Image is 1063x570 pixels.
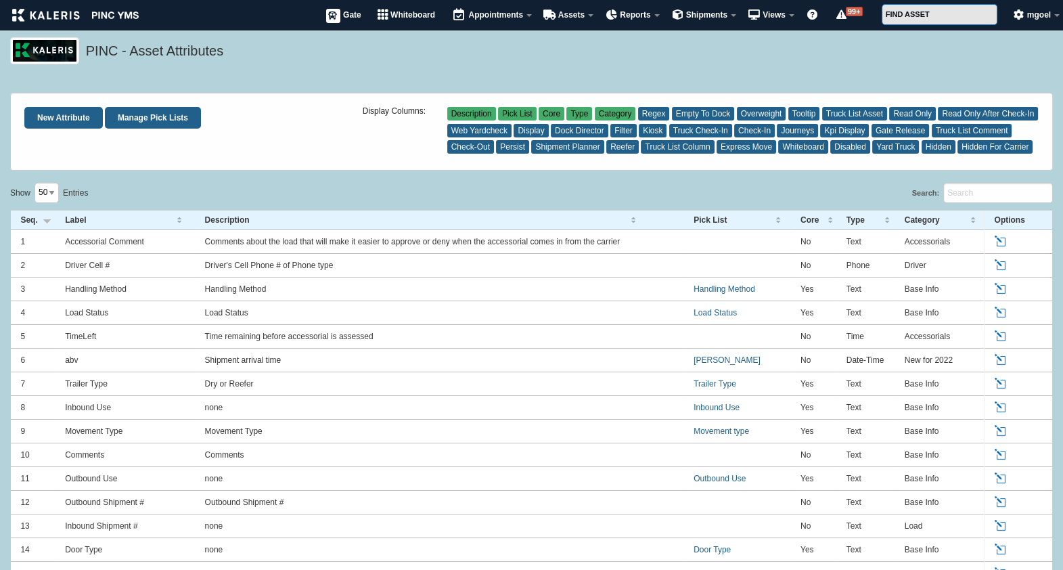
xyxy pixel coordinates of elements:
span: Type [566,107,592,120]
span: Dock Director [551,124,608,137]
span: Core [800,379,814,389]
span: Core [800,403,814,412]
td: abv [55,349,195,372]
a: Edit [994,236,1009,248]
th: Category : activate to sort column ascending [895,211,984,230]
th: Type : activate to sort column ascending [836,211,895,230]
span: Description [447,107,496,120]
span: Regex [638,107,670,120]
td: 3 [11,278,55,301]
a: Door Type [694,545,731,554]
td: Base Info [895,491,984,514]
span: Assets [558,10,585,20]
td: none [195,396,683,420]
th: Label : activate to sort column ascending [55,211,195,230]
span: Truck Check-In [669,124,732,137]
td: Comments about the load that will make it easier to approve or deny when the accessorial comes in... [195,230,683,254]
a: Load Status [694,308,737,317]
div: Display Columns: [363,107,447,156]
span: Core [800,355,811,365]
span: Core [800,545,814,554]
td: Time [836,325,895,349]
td: Base Info [895,301,984,325]
td: 5 [11,325,55,349]
td: Outbound Shipment # [195,491,683,514]
td: 6 [11,349,55,372]
span: Kpi Display [820,124,869,137]
td: Text [836,230,895,254]
td: Accessorial Comment [55,230,195,254]
td: Shipment arrival time [195,349,683,372]
td: Text [836,467,895,491]
a: [PERSON_NAME] [694,355,761,365]
td: Base Info [895,420,984,443]
td: 10 [11,443,55,467]
th: Seq. : activate to sort column descending [11,211,55,230]
span: Core [800,426,814,436]
a: Edit [994,449,1009,461]
td: 13 [11,514,55,538]
span: Overweight [737,107,786,120]
span: 99+ [846,7,863,16]
span: Read Only After Check-In [938,107,1038,120]
a: Edit [994,473,1009,485]
span: Tooltip [788,107,820,120]
td: Movement Type [55,420,195,443]
td: Trailer Type [55,372,195,396]
span: Shipment Planner [531,140,604,154]
td: Load Status [55,301,195,325]
td: none [195,467,683,491]
span: Core [800,284,814,294]
td: Handling Method [55,278,195,301]
a: Inbound Use [694,403,740,412]
span: Core [800,498,811,507]
td: Base Info [895,396,984,420]
span: Core [539,107,564,120]
span: mgoel [1027,10,1051,20]
span: Persist [496,140,529,154]
td: none [195,538,683,562]
span: Gate [343,10,361,20]
span: Truck List Comment [932,124,1012,137]
span: Journeys [777,124,818,137]
td: Inbound Shipment # [55,514,195,538]
span: Core [800,332,811,341]
td: Comments [195,443,683,467]
span: Hidden [922,140,955,154]
img: kaleris_pinc-9d9452ea2abe8761a8e09321c3823821456f7e8afc7303df8a03059e807e3f55.png [12,9,139,22]
span: Check-Out [447,140,494,154]
td: Text [836,278,895,301]
th: Pick List : activate to sort column ascending [684,211,791,230]
span: Display [514,124,548,137]
th: Core : activate to sort column ascending [790,211,836,230]
span: Appointments [468,10,523,20]
span: Core [800,450,811,460]
span: Reports [620,10,650,20]
td: Movement Type [195,420,683,443]
td: Accessorials [895,230,984,254]
a: Edit [994,378,1009,390]
span: Web Yardcheck [447,124,512,137]
span: Reefer [606,140,639,154]
a: Edit [994,520,1009,532]
a: Edit [994,401,1009,414]
td: Text [836,420,895,443]
span: Core [800,308,814,317]
a: Edit [994,283,1009,295]
td: Comments [55,443,195,467]
td: Outbound Shipment # [55,491,195,514]
td: none [195,514,683,538]
td: New for 2022 [895,349,984,372]
td: Date-Time [836,349,895,372]
span: Empty To Dock [672,107,734,120]
td: 7 [11,372,55,396]
a: New Attribute [24,107,103,129]
span: Core [800,237,811,246]
td: 4 [11,301,55,325]
a: Outbound Use [694,474,746,483]
td: Load Status [195,301,683,325]
img: logo_pnc-prd.png [10,37,79,64]
label: Search: [912,183,1053,204]
a: Edit [994,425,1009,437]
td: 8 [11,396,55,420]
